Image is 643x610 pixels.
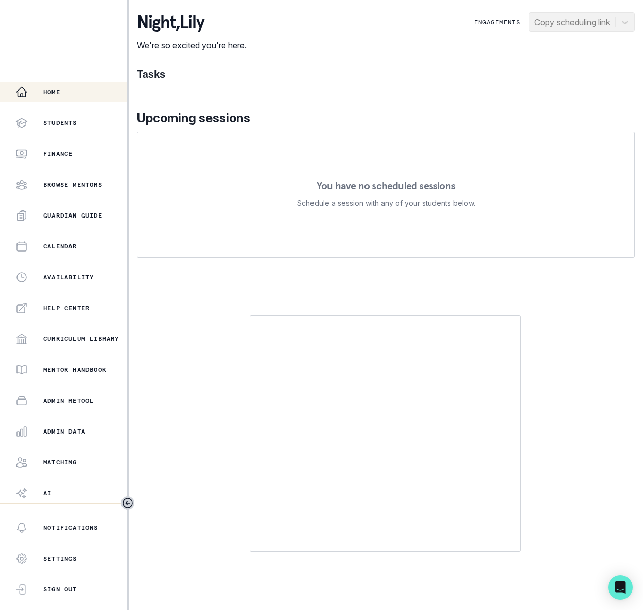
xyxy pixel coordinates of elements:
p: Availability [43,273,94,281]
p: Engagements: [474,18,525,26]
p: Upcoming sessions [137,109,635,128]
p: Sign Out [43,585,77,594]
p: Students [43,119,77,127]
p: AI [43,489,51,497]
p: Mentor Handbook [43,366,107,374]
p: Help Center [43,304,90,312]
p: Schedule a session with any of your students below. [297,197,475,209]
p: Settings [43,554,77,563]
p: Curriculum Library [43,335,119,343]
p: Admin Data [43,427,85,436]
p: night , Lily [137,12,247,33]
p: Browse Mentors [43,181,102,189]
p: Finance [43,150,73,158]
p: Calendar [43,242,77,250]
h1: Tasks [137,68,635,80]
p: Matching [43,458,77,467]
p: Admin Retool [43,397,94,405]
p: You have no scheduled sessions [317,181,455,191]
p: We're so excited you're here. [137,39,247,51]
p: Guardian Guide [43,211,102,220]
div: Open Intercom Messenger [608,575,633,600]
p: Notifications [43,524,98,532]
button: Toggle sidebar [121,496,134,510]
p: Home [43,88,60,96]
